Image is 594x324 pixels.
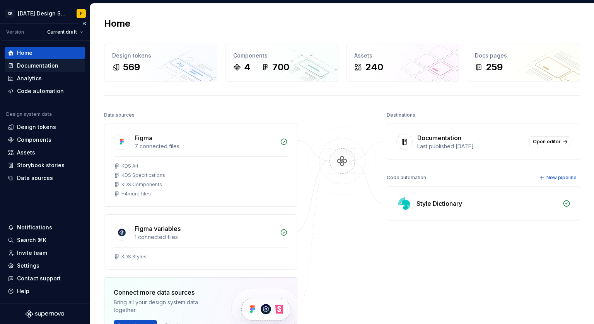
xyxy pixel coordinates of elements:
[18,10,67,17] div: [DATE] Design System
[104,17,130,30] h2: Home
[5,9,15,18] div: CK
[5,121,85,133] a: Design tokens
[17,49,32,57] div: Home
[26,310,64,318] svg: Supernova Logo
[416,199,462,208] div: Style Dictionary
[121,254,147,260] div: KDS Styles
[417,133,461,142] div: Documentation
[5,59,85,72] a: Documentation
[17,236,46,244] div: Search ⌘K
[17,123,56,131] div: Design tokens
[17,62,58,70] div: Documentation
[5,234,85,246] button: Search ⌘K
[121,191,151,197] div: + 4 more files
[5,72,85,85] a: Analytics
[80,10,82,17] div: F
[272,61,289,73] div: 700
[6,29,24,35] div: Version
[475,52,572,59] div: Docs pages
[5,285,85,297] button: Help
[5,159,85,171] a: Storybook stories
[17,75,42,82] div: Analytics
[112,52,209,59] div: Design tokens
[17,262,39,270] div: Settings
[537,172,580,183] button: New pipeline
[79,18,90,29] button: Collapse sidebar
[533,139,561,145] span: Open editor
[17,87,64,95] div: Code automation
[387,172,426,183] div: Code automation
[467,44,580,81] a: Docs pages259
[225,44,338,81] a: Components4700
[114,299,218,314] div: Bring all your design system data together.
[17,287,29,295] div: Help
[135,133,152,142] div: Figma
[135,233,275,241] div: 1 connected files
[47,29,77,35] span: Current draft
[123,61,140,73] div: 569
[5,85,85,97] a: Code automation
[354,52,451,59] div: Assets
[104,214,297,270] a: Figma variables1 connected filesKDS Styles
[104,110,135,120] div: Data sources
[233,52,330,59] div: Components
[17,136,51,144] div: Components
[6,111,52,117] div: Design system data
[244,61,251,73] div: 4
[104,44,217,81] a: Design tokens569
[486,61,503,73] div: 259
[44,27,87,37] button: Current draft
[135,224,181,233] div: Figma variables
[135,142,275,150] div: 7 connected files
[417,142,525,150] div: Last published [DATE]
[2,5,88,22] button: CK[DATE] Design SystemF
[5,260,85,272] a: Settings
[17,174,53,182] div: Data sources
[17,224,52,231] div: Notifications
[5,221,85,234] button: Notifications
[5,172,85,184] a: Data sources
[5,146,85,159] a: Assets
[387,110,415,120] div: Destinations
[546,175,577,181] span: New pipeline
[17,161,65,169] div: Storybook stories
[5,134,85,146] a: Components
[17,249,47,257] div: Invite team
[365,61,383,73] div: 240
[121,163,138,169] div: KDS Art
[17,149,35,156] div: Assets
[121,172,165,178] div: KDS Specifications
[17,275,61,282] div: Contact support
[346,44,459,81] a: Assets240
[5,247,85,259] a: Invite team
[121,182,162,188] div: KDS Components
[529,136,570,147] a: Open editor
[114,288,218,297] div: Connect more data sources
[5,47,85,59] a: Home
[104,124,297,207] a: Figma7 connected filesKDS ArtKDS SpecificationsKDS Components+4more files
[5,272,85,285] button: Contact support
